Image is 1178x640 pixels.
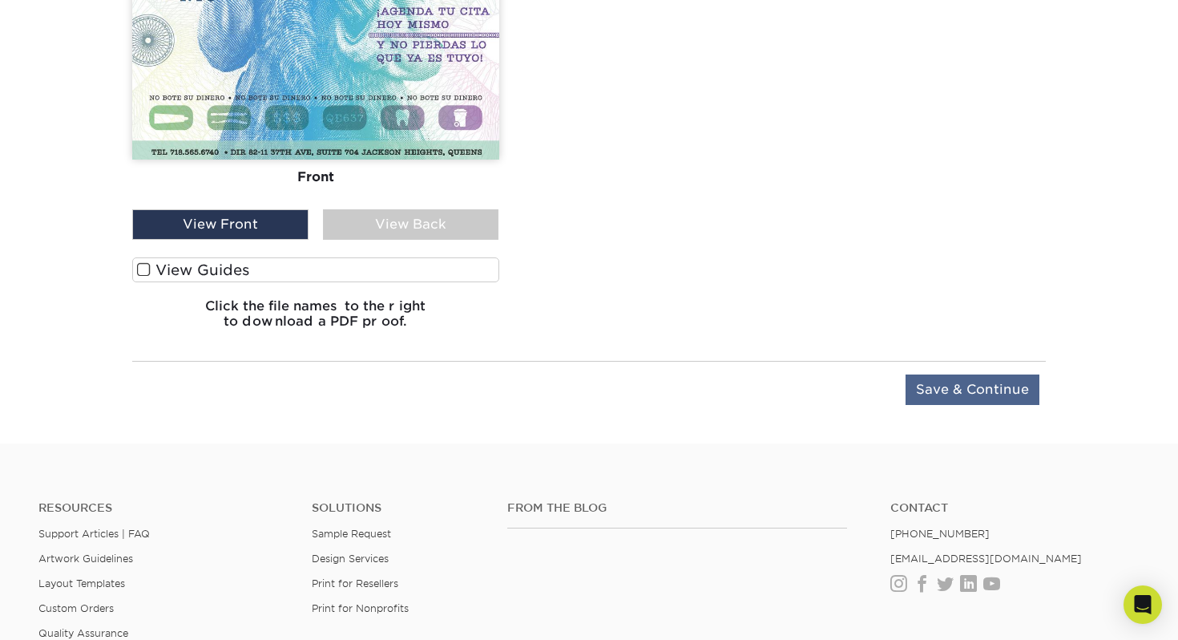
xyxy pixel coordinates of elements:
[38,577,125,589] a: Layout Templates
[890,501,1140,515] a: Contact
[890,528,990,540] a: [PHONE_NUMBER]
[132,160,499,195] div: Front
[38,602,114,614] a: Custom Orders
[1124,585,1162,624] div: Open Intercom Messenger
[132,298,499,342] h6: Click the file names to the right to download a PDF proof.
[38,627,128,639] a: Quality Assurance
[312,528,391,540] a: Sample Request
[312,501,483,515] h4: Solutions
[312,553,389,565] a: Design Services
[132,257,499,282] label: View Guides
[312,577,398,589] a: Print for Resellers
[507,501,847,515] h4: From the Blog
[38,528,150,540] a: Support Articles | FAQ
[312,602,409,614] a: Print for Nonprofits
[132,209,309,240] div: View Front
[906,375,1039,405] input: Save & Continue
[890,553,1082,565] a: [EMAIL_ADDRESS][DOMAIN_NAME]
[38,553,133,565] a: Artwork Guidelines
[323,209,499,240] div: View Back
[38,501,288,515] h4: Resources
